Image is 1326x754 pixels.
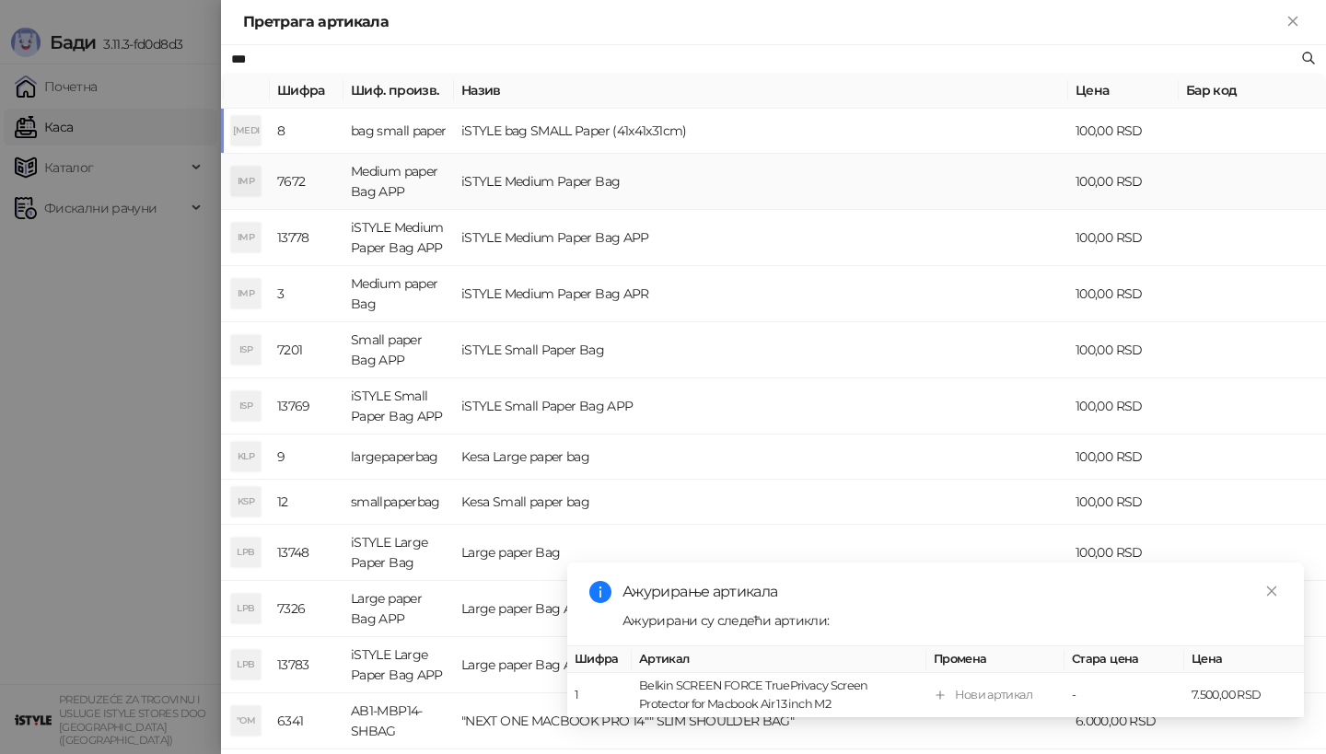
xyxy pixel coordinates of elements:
a: Close [1262,581,1282,601]
td: Belkin SCREEN FORCE TruePrivacy Screen Protector for Macbook Air 13 inch M2 [632,673,926,718]
div: Ажурирање артикала [622,581,1282,603]
td: Kesa Small paper bag [454,480,1068,525]
td: 6341 [270,693,343,749]
td: 100,00 RSD [1068,109,1179,154]
div: Нови артикал [955,686,1032,704]
td: 100,00 RSD [1068,435,1179,480]
div: ISP [231,391,261,421]
td: 100,00 RSD [1068,154,1179,210]
td: Large paper Bag [454,525,1068,581]
td: "NEXT ONE MACBOOK PRO 14"" SLIM SHOULDER BAG" [454,693,1068,749]
td: Large paper Bag APP [343,581,454,637]
td: Large paper Bag APP [454,581,1068,637]
div: KSP [231,487,261,516]
span: info-circle [589,581,611,603]
td: Medium paper Bag [343,266,454,322]
div: LPB [231,650,261,679]
td: - [1064,673,1184,718]
td: Kesa Large paper bag [454,435,1068,480]
th: Цена [1068,73,1179,109]
td: iSTYLE Medium Paper Bag [454,154,1068,210]
td: 100,00 RSD [1068,480,1179,525]
th: Назив [454,73,1068,109]
div: IMP [231,223,261,252]
div: Претрага артикала [243,11,1282,33]
th: Шифра [567,646,632,673]
th: Цена [1184,646,1304,673]
td: smallpaperbag [343,480,454,525]
td: 7201 [270,322,343,378]
td: iSTYLE Medium Paper Bag APP [454,210,1068,266]
td: iSTYLE Large Paper Bag [343,525,454,581]
div: LPB [231,538,261,567]
td: iSTYLE Medium Paper Bag APR [454,266,1068,322]
td: 12 [270,480,343,525]
td: 9 [270,435,343,480]
div: IMP [231,279,261,308]
td: 13783 [270,637,343,693]
div: [MEDICAL_DATA] [231,116,261,145]
span: close [1265,585,1278,597]
th: Стара цена [1064,646,1184,673]
th: Промена [926,646,1064,673]
td: Small paper Bag APP [343,322,454,378]
td: 100,00 RSD [1068,210,1179,266]
th: Артикал [632,646,926,673]
div: "OM [231,706,261,736]
th: Шиф. произв. [343,73,454,109]
div: IMP [231,167,261,196]
td: iSTYLE Large Paper Bag APP [343,637,454,693]
td: iSTYLE Small Paper Bag APP [454,378,1068,435]
td: iSTYLE Small Paper Bag APP [343,378,454,435]
td: 13769 [270,378,343,435]
button: Close [1282,11,1304,33]
td: 1 [567,673,632,718]
td: iSTYLE Small Paper Bag [454,322,1068,378]
th: Бар код [1179,73,1326,109]
td: 100,00 RSD [1068,378,1179,435]
td: 8 [270,109,343,154]
div: LPB [231,594,261,623]
td: 100,00 RSD [1068,322,1179,378]
td: 7.500,00 RSD [1184,673,1304,718]
td: 13778 [270,210,343,266]
td: bag small paper [343,109,454,154]
div: ISP [231,335,261,365]
div: Ажурирани су следећи артикли: [622,610,1282,631]
th: Шифра [270,73,343,109]
td: 100,00 RSD [1068,525,1179,581]
td: iSTYLE bag SMALL Paper (41x41x31cm) [454,109,1068,154]
td: Medium paper Bag APP [343,154,454,210]
div: KLP [231,442,261,471]
td: Large paper Bag APP [454,637,1068,693]
td: 3 [270,266,343,322]
td: 13748 [270,525,343,581]
td: 7326 [270,581,343,637]
td: 100,00 RSD [1068,266,1179,322]
td: iSTYLE Medium Paper Bag APP [343,210,454,266]
td: largepaperbag [343,435,454,480]
td: AB1-MBP14-SHBAG [343,693,454,749]
td: 7672 [270,154,343,210]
